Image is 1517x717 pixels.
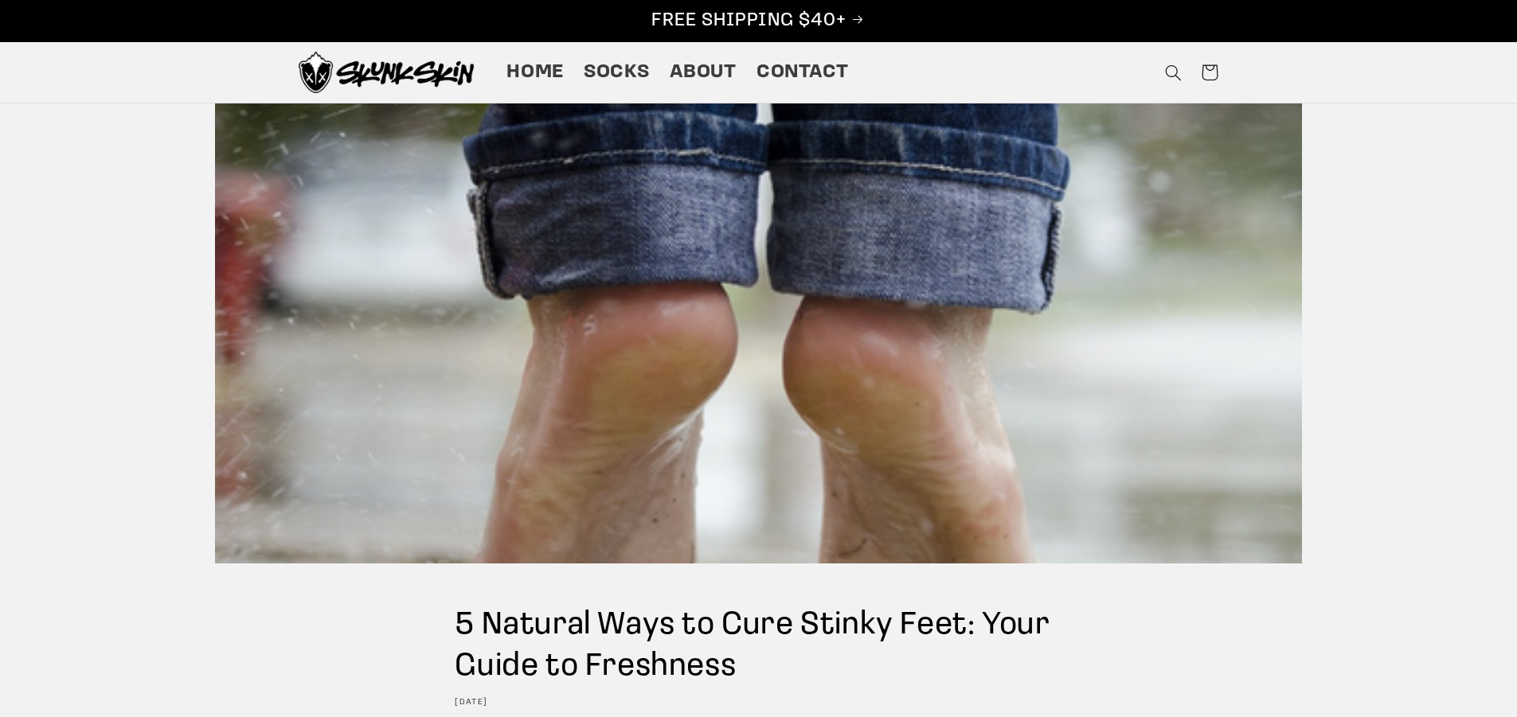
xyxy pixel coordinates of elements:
[670,60,737,85] span: About
[584,60,649,85] span: Socks
[299,52,474,93] img: Skunk Skin Anti-Odor Socks.
[746,50,858,95] a: Contact
[215,103,1302,563] img: Photo of bare feet in rain not wearing Skunk Skin socks.
[506,60,564,85] span: Home
[757,60,848,85] span: Contact
[659,50,746,95] a: About
[1155,54,1191,91] summary: Search
[574,50,659,95] a: Socks
[455,698,487,707] time: [DATE]
[17,9,1500,33] p: FREE SHIPPING $40+
[497,50,574,95] a: Home
[455,605,1062,688] h1: 5 Natural Ways to Cure Stinky Feet: Your Guide to Freshness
